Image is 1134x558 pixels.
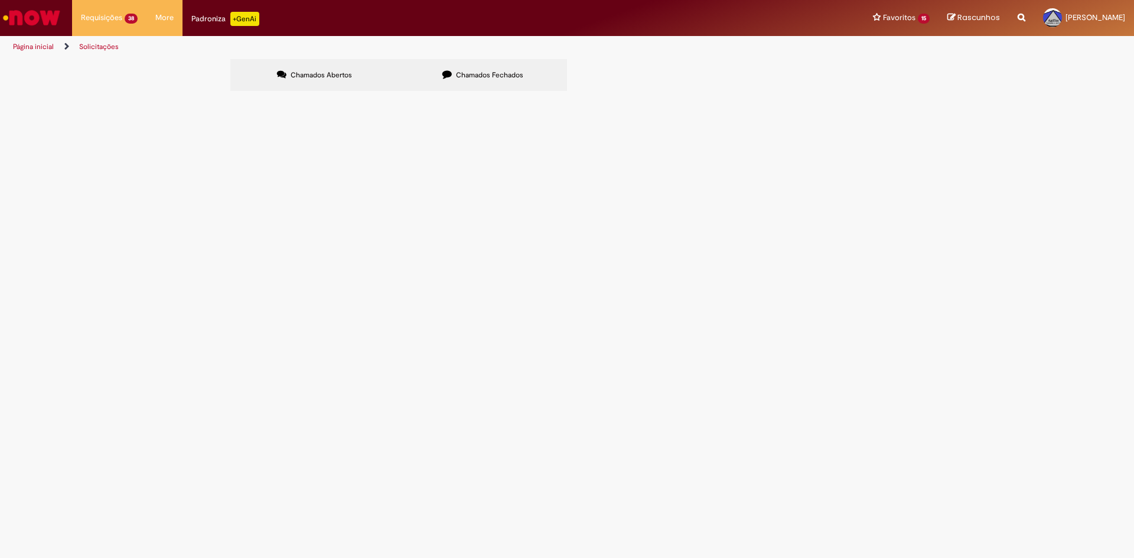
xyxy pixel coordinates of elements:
[1065,12,1125,22] span: [PERSON_NAME]
[1,6,62,30] img: ServiceNow
[947,12,1000,24] a: Rascunhos
[918,14,930,24] span: 15
[191,12,259,26] div: Padroniza
[883,12,915,24] span: Favoritos
[125,14,138,24] span: 38
[79,42,119,51] a: Solicitações
[291,70,352,80] span: Chamados Abertos
[230,12,259,26] p: +GenAi
[81,12,122,24] span: Requisições
[13,42,54,51] a: Página inicial
[957,12,1000,23] span: Rascunhos
[9,36,747,58] ul: Trilhas de página
[456,70,523,80] span: Chamados Fechados
[155,12,174,24] span: More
